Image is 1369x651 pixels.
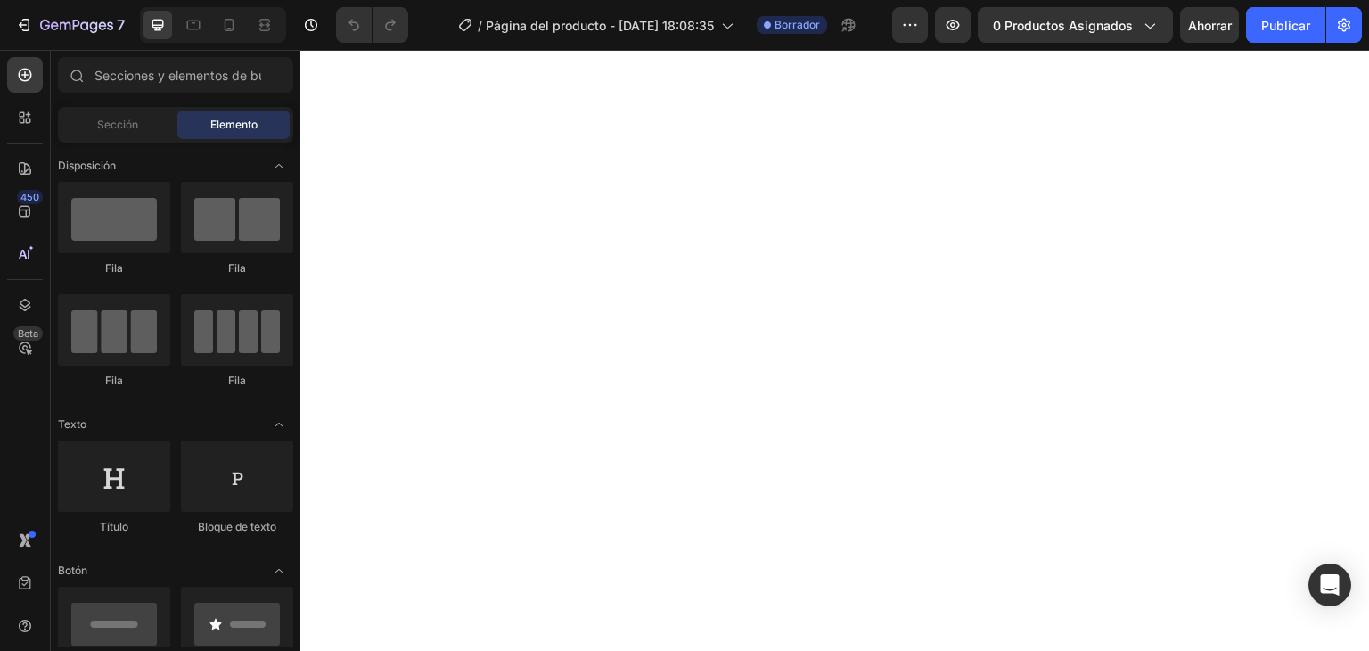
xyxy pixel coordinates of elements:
[1246,7,1325,43] button: Publicar
[58,159,116,172] font: Disposición
[775,18,820,31] font: Borrador
[7,7,133,43] button: 7
[228,261,246,275] font: Fila
[1261,18,1310,33] font: Publicar
[993,18,1133,33] font: 0 productos asignados
[20,191,39,203] font: 450
[300,50,1369,651] iframe: Área de diseño
[486,18,714,33] font: Página del producto - [DATE] 18:08:35
[105,374,123,387] font: Fila
[58,564,87,577] font: Botón
[18,327,38,340] font: Beta
[117,16,125,34] font: 7
[228,374,246,387] font: Fila
[198,520,276,533] font: Bloque de texto
[336,7,408,43] div: Deshacer/Rehacer
[100,520,128,533] font: Título
[265,556,293,585] span: Abrir palanca
[265,152,293,180] span: Abrir palanca
[1180,7,1239,43] button: Ahorrar
[97,118,138,131] font: Sección
[478,18,482,33] font: /
[978,7,1173,43] button: 0 productos asignados
[265,410,293,439] span: Abrir palanca
[210,118,258,131] font: Elemento
[58,57,293,93] input: Secciones y elementos de búsqueda
[105,261,123,275] font: Fila
[1308,564,1351,606] div: Open Intercom Messenger
[1188,18,1232,33] font: Ahorrar
[58,417,86,431] font: Texto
